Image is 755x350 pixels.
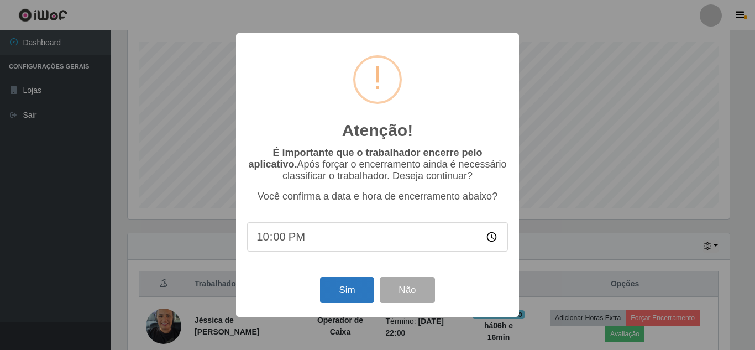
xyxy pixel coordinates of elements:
b: É importante que o trabalhador encerre pelo aplicativo. [248,147,482,170]
button: Não [380,277,434,303]
p: Após forçar o encerramento ainda é necessário classificar o trabalhador. Deseja continuar? [247,147,508,182]
h2: Atenção! [342,121,413,140]
button: Sim [320,277,374,303]
p: Você confirma a data e hora de encerramento abaixo? [247,191,508,202]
